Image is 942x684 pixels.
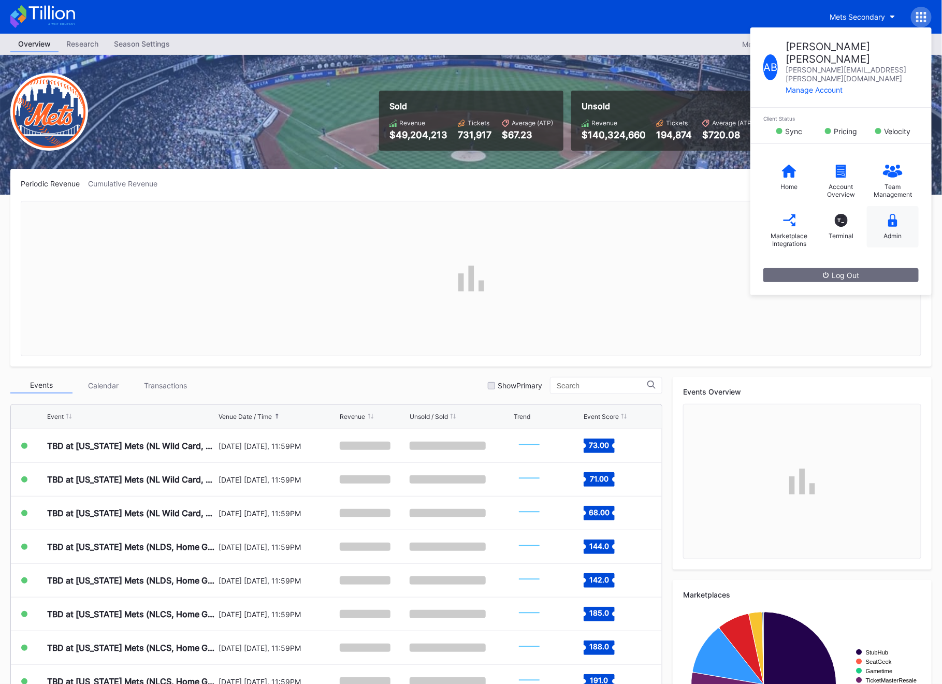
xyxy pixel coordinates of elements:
div: Sold [389,101,553,111]
div: $720.08 [702,129,753,140]
div: Research [59,36,106,51]
div: Revenue [399,119,425,127]
svg: Chart title [514,433,545,459]
div: Unsold [582,101,753,111]
text: 68.00 [589,508,610,517]
div: Team Management [872,183,914,198]
div: Client Status [763,115,919,122]
div: Trend [514,413,530,420]
div: Transactions [135,377,197,394]
div: Event [47,413,64,420]
div: Event Score [584,413,619,420]
div: TBD at [US_STATE] Mets (NLCS, Home Game 2) (If Necessary) (Date TBD) [47,643,216,653]
div: A B [763,54,778,80]
div: Cumulative Revenue [88,179,166,188]
text: 144.0 [589,542,609,550]
a: Research [59,36,106,52]
button: Log Out [763,268,919,282]
div: Pricing [834,127,857,136]
div: [DATE] [DATE], 11:59PM [219,509,337,518]
div: Revenue [591,119,617,127]
div: Marketplace Integrations [769,232,810,248]
div: Unsold / Sold [410,413,448,420]
div: Average (ATP) [512,119,553,127]
text: 188.0 [589,643,609,651]
div: Tickets [468,119,489,127]
img: New-York-Mets-Transparent.png [10,73,88,151]
div: Events [10,377,73,394]
button: Mets Secondary 2025 [737,37,833,51]
div: [DATE] [DATE], 11:59PM [219,442,337,450]
text: StubHub [866,649,889,656]
div: [DATE] [DATE], 11:59PM [219,543,337,551]
div: TBD at [US_STATE] Mets (NLDS, Home Game 2) (If Necessary) (Date TBD) [47,575,216,586]
div: Velocity [884,127,910,136]
svg: Chart title [514,567,545,593]
div: [PERSON_NAME][EMAIL_ADDRESS][PERSON_NAME][DOMAIN_NAME] [786,65,919,83]
div: TBD at [US_STATE] Mets (NLCS, Home Game 1) (If Necessary) (Date TBD) [47,609,216,619]
div: Show Primary [498,381,542,390]
svg: Chart title [514,534,545,560]
div: Calendar [73,377,135,394]
a: Overview [10,36,59,52]
div: TBD at [US_STATE] Mets (NLDS, Home Game 1) (If Necessary) (Date TBD) [47,542,216,552]
div: Average (ATP) [712,119,753,127]
div: [DATE] [DATE], 11:59PM [219,576,337,585]
text: 185.0 [589,609,609,618]
div: TBD at [US_STATE] Mets (NL Wild Card, Home Game 3) (If Necessary) [47,508,216,518]
div: 731,917 [458,129,491,140]
div: $67.23 [502,129,553,140]
div: Log Out [823,271,859,280]
div: Admin [884,232,902,240]
div: Manage Account [786,85,919,94]
svg: Chart title [514,500,545,526]
div: Mets Secondary 2025 [742,40,817,49]
text: SeatGeek [866,659,892,665]
svg: Chart title [514,635,545,661]
div: Periodic Revenue [21,179,88,188]
div: $49,204,213 [389,129,447,140]
div: TBD at [US_STATE] Mets (NL Wild Card, Home Game 2) (If Necessary) [47,474,216,485]
text: TicketMasterResale [866,677,917,683]
text: Gametime [866,668,893,674]
svg: Chart title [514,601,545,627]
div: 194,874 [656,129,692,140]
div: [PERSON_NAME] [PERSON_NAME] [786,40,919,65]
div: Revenue [340,413,366,420]
text: 73.00 [589,441,610,449]
svg: Chart title [514,467,545,492]
div: TBD at [US_STATE] Mets (NL Wild Card, Home Game 1) (If Necessary) [47,441,216,451]
div: [DATE] [DATE], 11:59PM [219,644,337,652]
div: Tickets [666,119,688,127]
div: Terminal [829,232,853,240]
div: Marketplaces [683,590,921,599]
div: Sync [785,127,802,136]
text: 71.00 [590,474,608,483]
a: Season Settings [106,36,178,52]
div: Season Settings [106,36,178,51]
div: Account Overview [820,183,862,198]
div: T_ [835,214,848,227]
div: [DATE] [DATE], 11:59PM [219,610,337,619]
button: Mets Secondary [822,7,903,26]
div: Venue Date / Time [219,413,272,420]
input: Search [557,382,647,390]
div: Events Overview [683,387,921,396]
div: [DATE] [DATE], 11:59PM [219,475,337,484]
div: Mets Secondary [830,12,885,21]
text: 142.0 [589,575,609,584]
div: $140,324,660 [582,129,646,140]
div: Home [781,183,798,191]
